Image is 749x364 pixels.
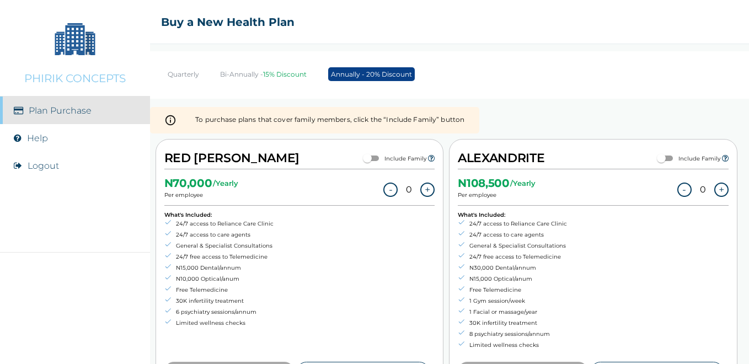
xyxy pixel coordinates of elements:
[458,218,567,229] li: 24/7 access to Reliance Care Clinic
[458,148,544,169] h2: ALEXANDRITE
[458,180,510,186] h2: N 108,500
[47,11,103,66] img: Company
[164,318,274,329] li: Limited wellness checks
[11,336,139,353] img: RelianceHMO's Logo
[458,229,567,240] li: 24/7 access to care agents
[24,72,126,85] p: PHIRIK CONCEPTS
[164,240,274,251] li: General & Specialist Consultations
[164,180,212,186] h2: N 70,000
[458,274,567,285] li: N15,000 Optical/anum
[328,67,415,81] p: Annually - 20% Discount
[458,251,567,263] li: 24/7 free access to Telemedicine
[213,179,238,188] p: / Yearly
[164,263,274,274] li: N15,000 Dental/annum
[678,155,720,162] label: Include Family
[458,318,567,329] li: 30K infertility treatment
[168,70,199,78] p: Quarterly
[458,340,567,351] li: Limited wellness checks
[263,70,307,78] span: 15% Discount
[458,307,567,318] li: 1 Facial or massage/year
[220,70,307,78] p: Bi-Annually -
[458,211,567,218] p: What's Included:
[164,211,274,218] p: What's Included:
[458,329,567,340] li: 8 psychiatry sessions/annum
[458,263,567,274] li: N30,000 Dental/annum
[714,183,729,197] button: +
[164,229,274,240] li: 24/7 access to care agents
[700,184,706,195] p: 0
[164,274,274,285] li: N10,000 Optical/anum
[677,183,692,197] button: -
[164,251,274,263] li: 24/7 free access to Telemedicine
[510,179,536,188] p: / Yearly
[406,184,412,195] p: 0
[164,285,274,296] li: Free Telemedicine
[27,133,48,143] a: Help
[458,296,567,307] li: 1 Gym session/week
[164,148,299,169] h2: RED [PERSON_NAME]
[383,183,398,197] button: -
[384,155,426,162] label: Include Family
[458,285,567,296] li: Free Telemedicine
[161,15,295,29] h2: Buy a New Health Plan
[164,175,238,199] div: Per employee
[420,183,435,197] button: +
[722,154,729,162] i: Let employees add up to 5 family members, including spouse and children, to their health plans.
[164,296,274,307] li: 30K infertility treatment
[164,307,274,318] li: 6 psychiatry sessions/annum
[29,105,92,116] a: Plan Purchase
[428,154,435,162] i: Let employees add up to 5 family members, including spouse and children, to their health plans.
[164,218,274,229] li: 24/7 access to Reliance Care Clinic
[28,160,59,171] button: Logout
[195,110,464,130] div: To purchase plans that cover family members, click the “Include Family” button
[458,240,567,251] li: General & Specialist Consultations
[458,175,536,199] div: Per employee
